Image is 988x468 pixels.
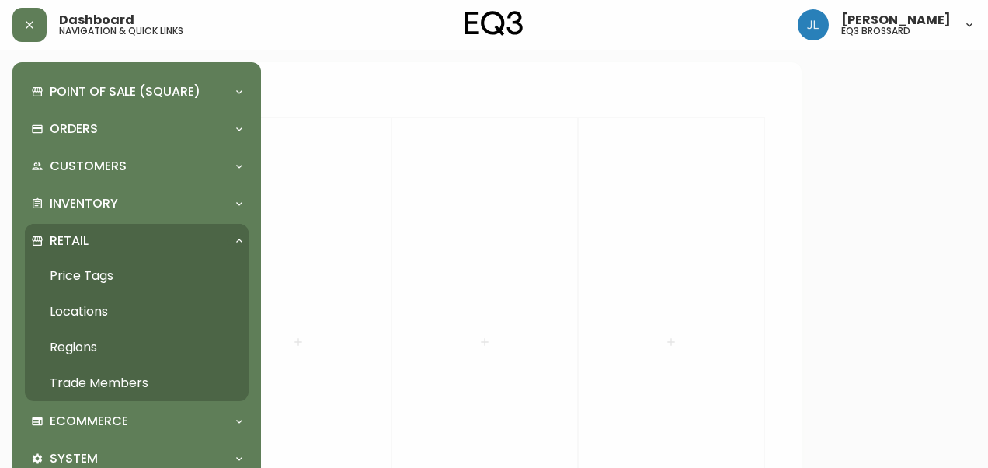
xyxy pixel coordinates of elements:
div: Customers [25,149,249,183]
div: Ecommerce [25,404,249,438]
div: Inventory [25,187,249,221]
p: System [50,450,98,467]
div: Orders [25,112,249,146]
p: Ecommerce [50,413,128,430]
p: Customers [50,158,127,175]
span: Dashboard [59,14,134,26]
h5: navigation & quick links [59,26,183,36]
p: Orders [50,120,98,138]
a: Regions [25,330,249,365]
h5: eq3 brossard [841,26,910,36]
div: Point of Sale (Square) [25,75,249,109]
p: Retail [50,232,89,250]
a: Trade Members [25,365,249,401]
a: Price Tags [25,258,249,294]
span: [PERSON_NAME] [841,14,951,26]
p: Inventory [50,195,118,212]
p: Point of Sale (Square) [50,83,200,100]
img: logo [465,11,523,36]
div: Retail [25,224,249,258]
a: Locations [25,294,249,330]
img: 4c684eb21b92554db63a26dcce857022 [798,9,829,40]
